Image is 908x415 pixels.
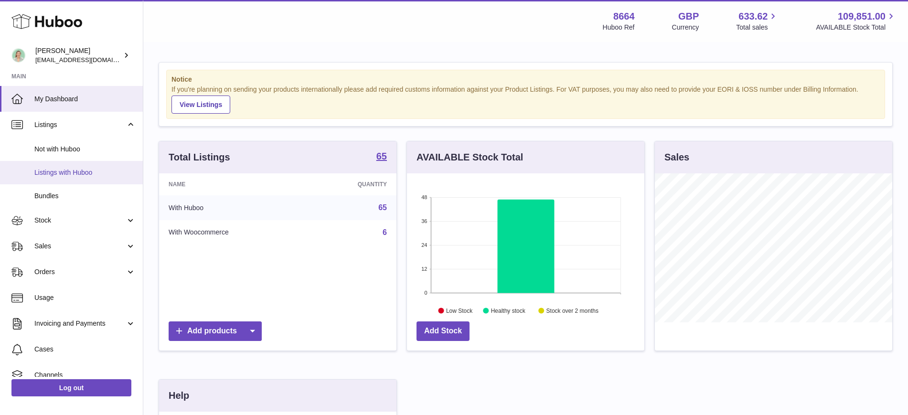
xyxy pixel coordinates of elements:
[816,23,897,32] span: AVAILABLE Stock Total
[838,10,886,23] span: 109,851.00
[613,10,635,23] strong: 8664
[678,10,699,23] strong: GBP
[34,95,136,104] span: My Dashboard
[736,23,779,32] span: Total sales
[34,371,136,380] span: Channels
[34,293,136,302] span: Usage
[34,319,126,328] span: Invoicing and Payments
[34,216,126,225] span: Stock
[34,242,126,251] span: Sales
[738,10,768,23] span: 633.62
[34,267,126,277] span: Orders
[11,379,131,396] a: Log out
[816,10,897,32] a: 109,851.00 AVAILABLE Stock Total
[35,56,140,64] span: [EMAIL_ADDRESS][DOMAIN_NAME]
[34,168,136,177] span: Listings with Huboo
[34,345,136,354] span: Cases
[34,145,136,154] span: Not with Huboo
[11,48,26,63] img: internalAdmin-8664@internal.huboo.com
[603,23,635,32] div: Huboo Ref
[35,46,121,64] div: [PERSON_NAME]
[672,23,699,32] div: Currency
[34,192,136,201] span: Bundles
[736,10,779,32] a: 633.62 Total sales
[34,120,126,129] span: Listings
